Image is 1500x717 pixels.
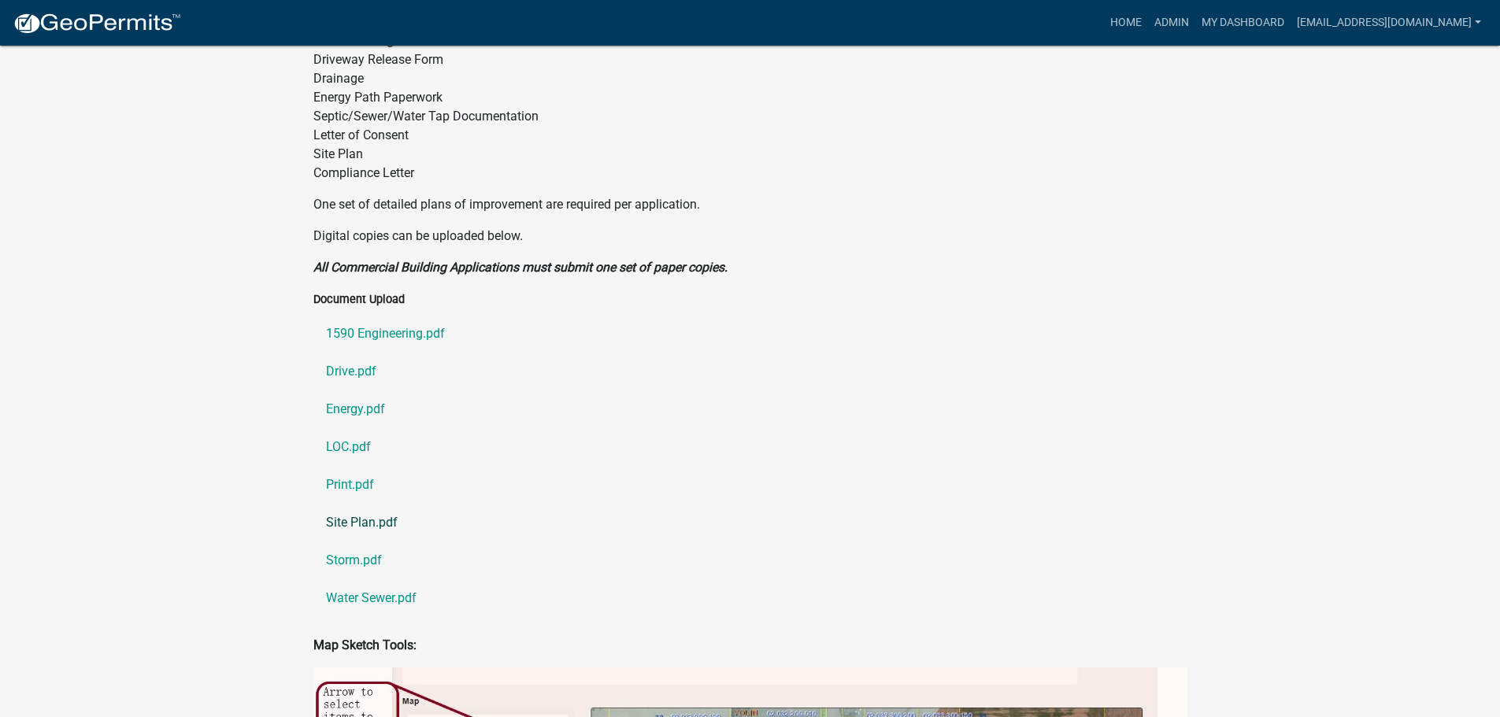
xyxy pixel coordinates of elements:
[313,504,1187,541] a: Site Plan.pdf
[313,541,1187,579] a: Storm.pdf
[313,227,1187,246] p: Digital copies can be uploaded below.
[1195,8,1291,38] a: My Dashboard
[313,260,728,275] strong: All Commercial Building Applications must submit one set of paper copies.
[313,315,1187,353] a: 1590 Engineering.pdf
[1291,8,1487,38] a: [EMAIL_ADDRESS][DOMAIN_NAME]
[1104,8,1148,38] a: Home
[313,638,417,652] strong: Map Sketch Tools:
[313,428,1187,466] a: LOC.pdf
[313,466,1187,504] a: Print.pdf
[313,294,405,305] label: Document Upload
[313,195,1187,214] p: One set of detailed plans of improvement are required per application.
[313,579,1187,617] a: Water Sewer.pdf
[313,390,1187,428] a: Energy.pdf
[313,353,1187,390] a: Drive.pdf
[1148,8,1195,38] a: Admin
